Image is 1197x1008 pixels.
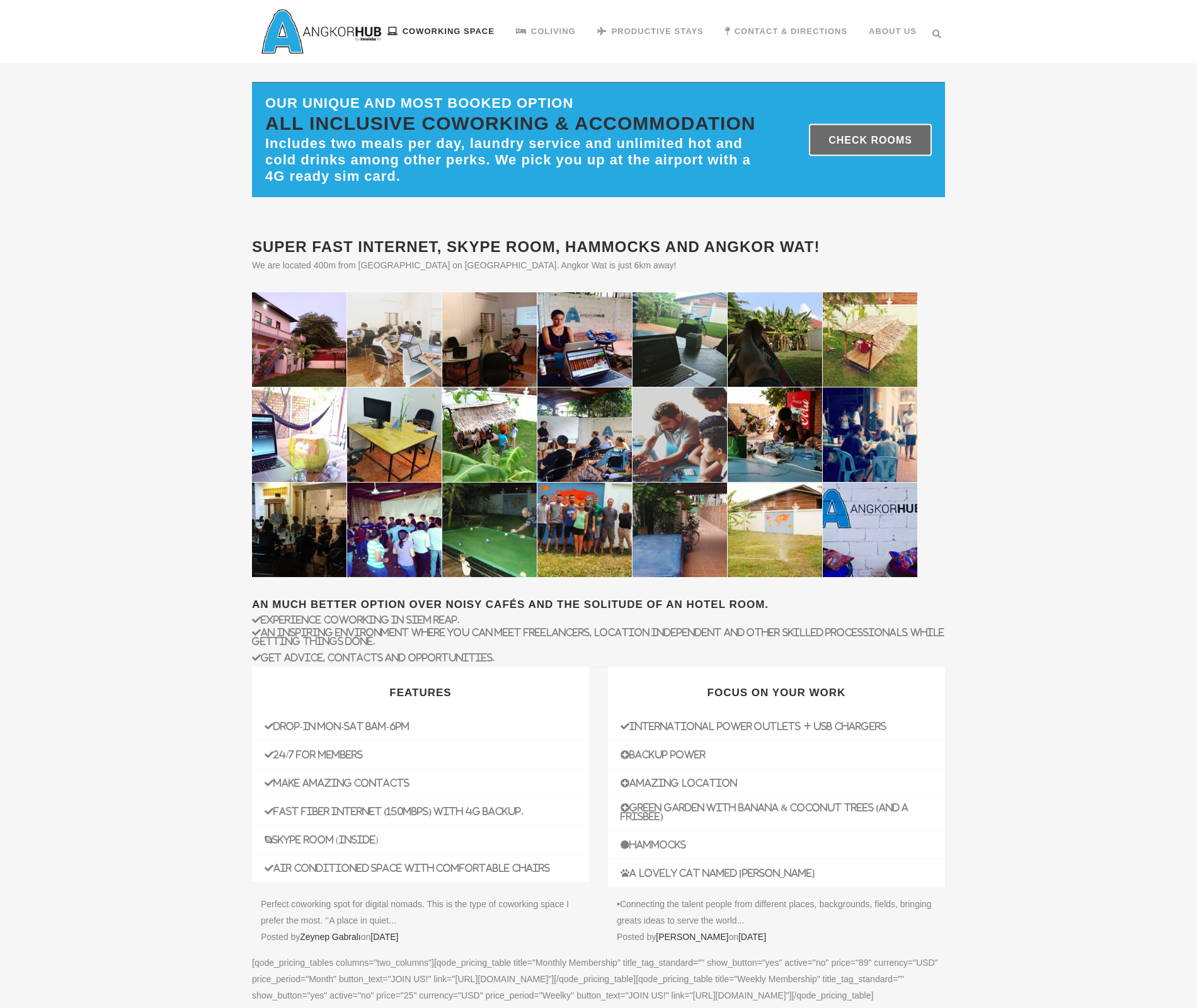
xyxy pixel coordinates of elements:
[621,779,737,787] i: Amazing location
[621,750,706,759] i: Backup Power
[869,26,917,36] span: About us
[728,387,822,482] img: B corporations
[735,26,847,36] span: Contact & Directions
[656,932,728,942] a: [PERSON_NAME]
[370,932,398,942] a: [DATE]
[265,95,765,185] div: OUR UNIQUE AND MOST BOOKED OPTION
[621,869,815,878] i: A lovely cat named [PERSON_NAME]
[265,835,378,844] i: Skype Room (inside)
[252,628,945,646] i: An inspiring environment where you can meet freelancers, location independent and other skilled p...
[252,257,945,273] p: We are located 400m from [GEOGRAPHIC_DATA] on [GEOGRAPHIC_DATA]. Angkor Wat is just 6km away!
[621,803,932,821] i: Green garden with banana & coconut trees (and a frisbee)
[608,887,945,954] blockquote: Posted by on
[252,887,589,954] blockquote: Posted by on
[252,616,460,624] i: Experience coworking in Siem Reap.
[265,750,363,759] i: 24/7 for members
[265,135,751,184] span: Includes two meals per day, laundry service and unlimited hot and cold drinks among other perks. ...
[809,123,932,156] a: Check rooms
[252,236,945,257] h2: Super Fast Internet, Skype room, hammocks and Angkor Wat!
[823,387,917,482] img: Coliving
[612,26,704,36] span: Productive Stays
[621,840,686,849] i: Hammocks
[621,686,932,700] h3: Focus on your work
[265,779,409,787] i: Make amazing contacts
[252,598,945,612] h3: An much better option over noisy cafés and the solitude of an hotel room.
[403,26,495,36] span: Coworking Space
[823,483,917,577] img: A gathering space
[265,722,409,731] i: Drop-in Mon-Sat 8am-6pm
[265,686,576,700] h3: Features
[300,932,361,942] a: Zeynep Gabralı
[265,807,524,816] i: Fast Fiber Internet (150Mbps) with 4G backup.
[265,864,550,873] i: Air conditioned space with comfortable chairs
[621,722,886,731] i: International power outlets + USB chargers
[265,112,765,135] h1: ALL INCLUSIVE COWORKING & ACCOMMODATION
[531,26,576,36] span: Coliving
[617,896,936,929] p: •Connecting the talent people from different places, backgrounds, fields, bringing greats ideas t...
[261,896,580,929] p: Perfect coworking spot for digital nomads. This is the type of coworking space I prefer the most....
[738,932,766,942] a: [DATE]
[252,653,495,662] i: Get advice, contacts and opportunities.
